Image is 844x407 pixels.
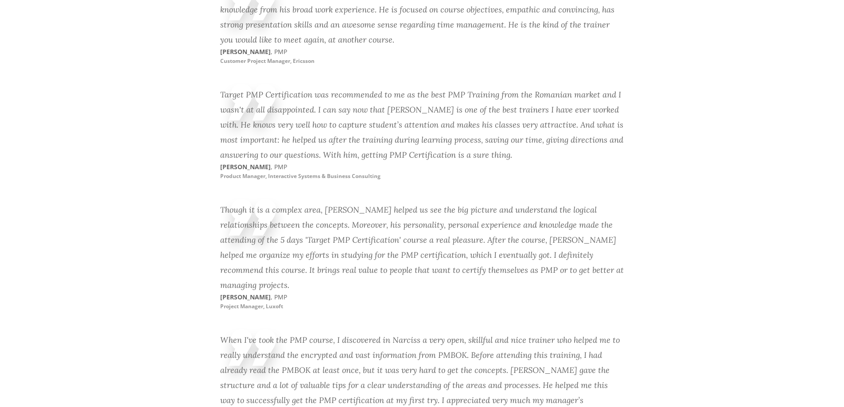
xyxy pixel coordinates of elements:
small: Customer Project Manager, Ericsson [220,57,315,65]
span: , PMP [271,293,287,301]
span: , PMP [271,163,287,171]
p: [PERSON_NAME] [220,163,422,180]
small: Product Manager, Interactive Systems & Business Consulting [220,172,381,180]
div: Target PMP Certification was recommended to me as the best PMP Training from the Romanian market ... [220,87,624,163]
small: Project Manager, Luxoft [220,302,283,310]
p: [PERSON_NAME] [220,47,422,65]
div: Though it is a complex area, [PERSON_NAME] helped us see the big picture and understand the logic... [220,202,624,293]
span: , PMP [271,47,287,56]
p: [PERSON_NAME] [220,293,422,310]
